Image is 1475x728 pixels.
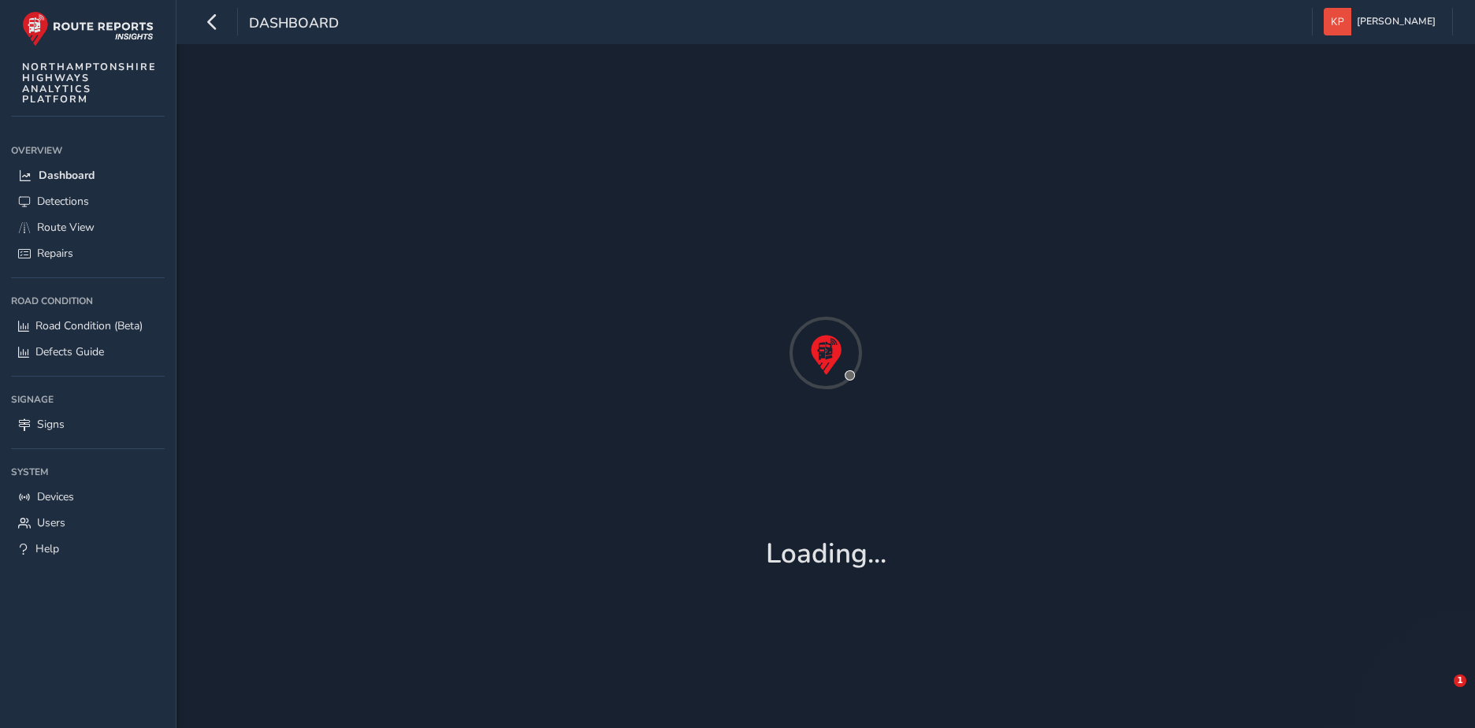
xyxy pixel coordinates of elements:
[37,515,65,530] span: Users
[11,214,165,240] a: Route View
[35,541,59,556] span: Help
[11,536,165,562] a: Help
[766,537,886,570] h1: Loading...
[249,13,339,35] span: Dashboard
[1324,8,1441,35] button: [PERSON_NAME]
[35,318,143,333] span: Road Condition (Beta)
[22,61,157,105] span: NORTHAMPTONSHIRE HIGHWAYS ANALYTICS PLATFORM
[1357,8,1436,35] span: [PERSON_NAME]
[11,240,165,266] a: Repairs
[37,417,65,432] span: Signs
[37,220,95,235] span: Route View
[1454,674,1466,687] span: 1
[11,162,165,188] a: Dashboard
[11,460,165,484] div: System
[1421,674,1459,712] iframe: Intercom live chat
[11,484,165,510] a: Devices
[37,246,73,261] span: Repairs
[11,313,165,339] a: Road Condition (Beta)
[11,339,165,365] a: Defects Guide
[37,489,74,504] span: Devices
[11,411,165,437] a: Signs
[11,388,165,411] div: Signage
[22,11,154,46] img: rr logo
[11,139,165,162] div: Overview
[35,344,104,359] span: Defects Guide
[11,289,165,313] div: Road Condition
[11,188,165,214] a: Detections
[37,194,89,209] span: Detections
[11,510,165,536] a: Users
[1324,8,1351,35] img: diamond-layout
[39,168,95,183] span: Dashboard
